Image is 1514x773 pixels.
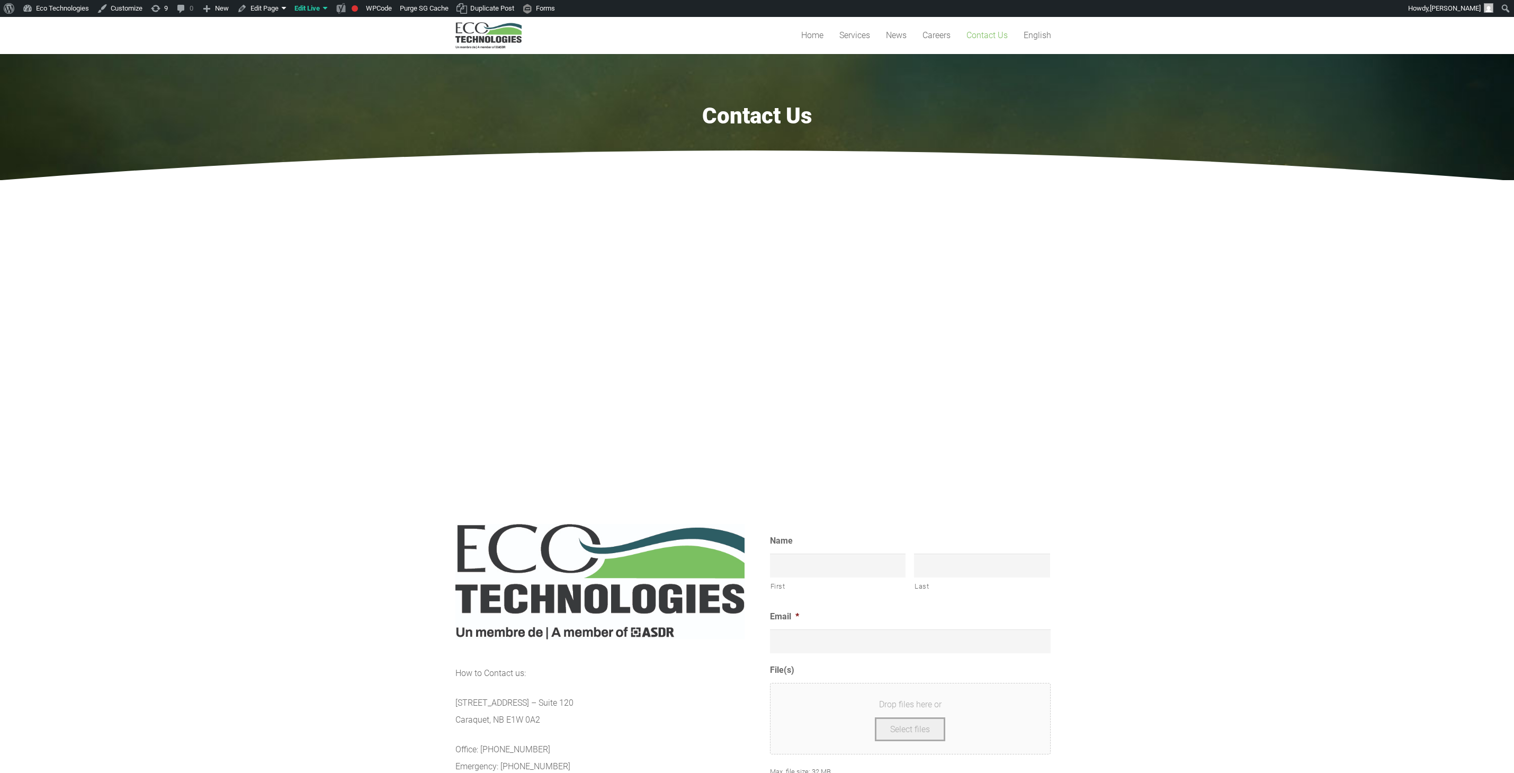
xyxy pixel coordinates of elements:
a: logo_EcoTech_ASDR_RGB [455,22,522,49]
span: [PERSON_NAME] [1430,4,1481,12]
h1: Contact Us [455,103,1059,129]
a: English [1016,17,1059,54]
a: Contact Us [958,17,1016,54]
span: Home [801,30,823,40]
label: File(s) [770,665,794,676]
label: First [771,578,906,595]
a: News [878,17,915,54]
span: Drop files here or [783,696,1037,713]
div: Needs improvement [352,5,358,12]
a: Careers [915,17,958,54]
span: News [886,30,907,40]
span: Careers [922,30,951,40]
label: Last [915,578,1050,595]
a: Home [793,17,831,54]
p: [STREET_ADDRESS] – Suite 120 Caraquet, NB E1W 0A2 [455,695,745,728]
span: English [1024,30,1051,40]
span: Contact Us [966,30,1008,40]
label: Email [770,611,799,623]
p: How to Contact us: [455,665,745,682]
button: select files, file(s) [875,717,945,741]
span: Services [839,30,870,40]
label: Name [770,536,793,547]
